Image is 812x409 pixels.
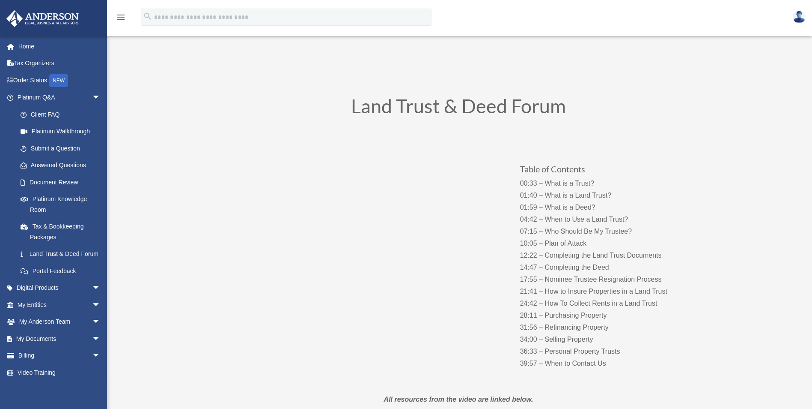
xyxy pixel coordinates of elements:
a: Platinum Walkthrough [12,123,113,140]
span: arrow_drop_down [92,280,109,297]
h3: Table of Contents [520,165,689,177]
em: All resources from the video are linked below. [384,396,533,403]
a: My Documentsarrow_drop_down [6,330,113,347]
span: arrow_drop_down [92,313,109,331]
span: arrow_drop_down [92,347,109,365]
span: arrow_drop_down [92,296,109,314]
p: 00:33 – What is a Trust? 01:40 – What is a Land Trust? 01:59 – What is a Deed? 04:42 – When to Us... [520,177,689,370]
a: Platinum Q&Aarrow_drop_down [6,89,113,106]
i: search [143,12,152,21]
a: Digital Productsarrow_drop_down [6,280,113,297]
a: Portal Feedback [12,262,113,280]
a: My Entitiesarrow_drop_down [6,296,113,313]
a: Submit a Question [12,140,113,157]
a: Land Trust & Deed Forum [12,246,109,263]
a: Tax & Bookkeeping Packages [12,218,113,246]
a: Document Review [12,174,113,191]
a: Billingarrow_drop_down [6,347,113,364]
div: NEW [49,74,68,87]
a: Answered Questions [12,157,113,174]
i: menu [116,12,126,22]
img: Anderson Advisors Platinum Portal [4,10,81,27]
a: My Anderson Teamarrow_drop_down [6,313,113,331]
span: arrow_drop_down [92,89,109,107]
a: menu [116,15,126,22]
a: Home [6,38,113,55]
span: arrow_drop_down [92,330,109,348]
a: Tax Organizers [6,55,113,72]
img: User Pic [793,11,806,23]
h1: Land Trust & Deed Forum [227,96,690,120]
a: Video Training [6,364,113,381]
a: Order StatusNEW [6,72,113,89]
a: Platinum Knowledge Room [12,191,113,218]
a: Client FAQ [12,106,113,123]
